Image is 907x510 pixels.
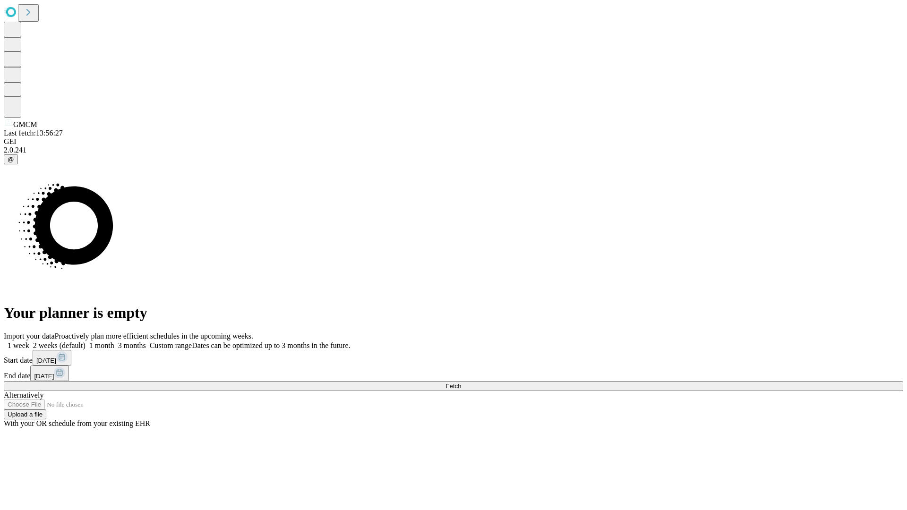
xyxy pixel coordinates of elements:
[4,129,63,137] span: Last fetch: 13:56:27
[8,341,29,349] span: 1 week
[150,341,192,349] span: Custom range
[8,156,14,163] span: @
[4,146,903,154] div: 2.0.241
[4,350,903,365] div: Start date
[192,341,350,349] span: Dates can be optimized up to 3 months in the future.
[4,304,903,322] h1: Your planner is empty
[33,350,71,365] button: [DATE]
[445,382,461,390] span: Fetch
[4,137,903,146] div: GEI
[4,365,903,381] div: End date
[89,341,114,349] span: 1 month
[4,409,46,419] button: Upload a file
[33,341,86,349] span: 2 weeks (default)
[4,332,55,340] span: Import your data
[13,120,37,128] span: GMCM
[55,332,253,340] span: Proactively plan more efficient schedules in the upcoming weeks.
[4,381,903,391] button: Fetch
[118,341,146,349] span: 3 months
[4,391,43,399] span: Alternatively
[34,373,54,380] span: [DATE]
[36,357,56,364] span: [DATE]
[30,365,69,381] button: [DATE]
[4,419,150,427] span: With your OR schedule from your existing EHR
[4,154,18,164] button: @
